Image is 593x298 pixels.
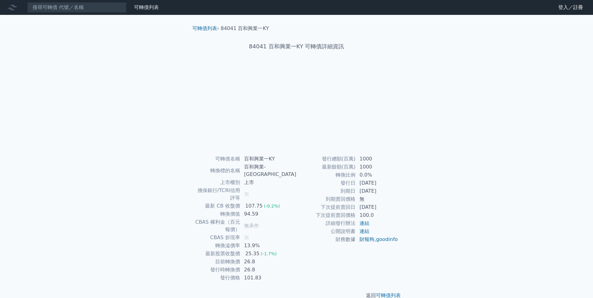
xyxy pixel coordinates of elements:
[244,223,259,229] span: 無承作
[359,220,369,226] a: 連結
[356,203,398,211] td: [DATE]
[359,236,374,242] a: 財報狗
[296,211,356,219] td: 下次提前賣回價格
[296,179,356,187] td: 發行日
[244,234,249,240] span: 無
[264,204,280,208] span: (-0.2%)
[240,155,296,163] td: 百和興業一KY
[195,250,240,258] td: 最新股票收盤價
[240,274,296,282] td: 101.83
[240,266,296,274] td: 26.8
[356,187,398,195] td: [DATE]
[244,202,264,210] div: 107.75
[261,251,277,256] span: (-1.7%)
[296,195,356,203] td: 到期賣回價格
[134,4,159,10] a: 可轉債列表
[195,274,240,282] td: 發行價格
[356,211,398,219] td: 100.0
[240,163,296,178] td: 百和興業-[GEOGRAPHIC_DATA]
[296,187,356,195] td: 到期日
[356,171,398,179] td: 0.0%
[195,155,240,163] td: 可轉債名稱
[195,186,240,202] td: 擔保銀行/TCRI信用評等
[240,258,296,266] td: 26.8
[296,163,356,171] td: 最新餘額(百萬)
[195,242,240,250] td: 轉換溢價率
[195,258,240,266] td: 目前轉換價
[553,2,588,12] a: 登入／註冊
[356,163,398,171] td: 1000
[195,210,240,218] td: 轉換價值
[296,219,356,227] td: 詳細發行辦法
[195,234,240,242] td: CBAS 折現率
[195,163,240,178] td: 轉換標的名稱
[221,25,269,32] li: 84041 百和興業一KY
[359,228,369,234] a: 連結
[356,179,398,187] td: [DATE]
[244,250,261,257] div: 25.35
[356,235,398,243] td: ,
[240,242,296,250] td: 13.9%
[356,155,398,163] td: 1000
[240,210,296,218] td: 94.59
[195,266,240,274] td: 發行時轉換價
[192,25,219,32] li: ›
[27,2,127,13] input: 搜尋可轉債 代號／名稱
[195,202,240,210] td: 最新 CB 收盤價
[296,227,356,235] td: 公開說明書
[296,171,356,179] td: 轉換比例
[376,236,398,242] a: goodinfo
[192,25,217,31] a: 可轉債列表
[296,203,356,211] td: 下次提前賣回日
[240,178,296,186] td: 上市
[296,235,356,243] td: 財務數據
[296,155,356,163] td: 發行總額(百萬)
[187,42,406,51] h1: 84041 百和興業一KY 可轉債詳細資訊
[195,218,240,234] td: CBAS 權利金（百元報價）
[195,178,240,186] td: 上市櫃別
[244,191,249,197] span: 無
[356,195,398,203] td: 無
